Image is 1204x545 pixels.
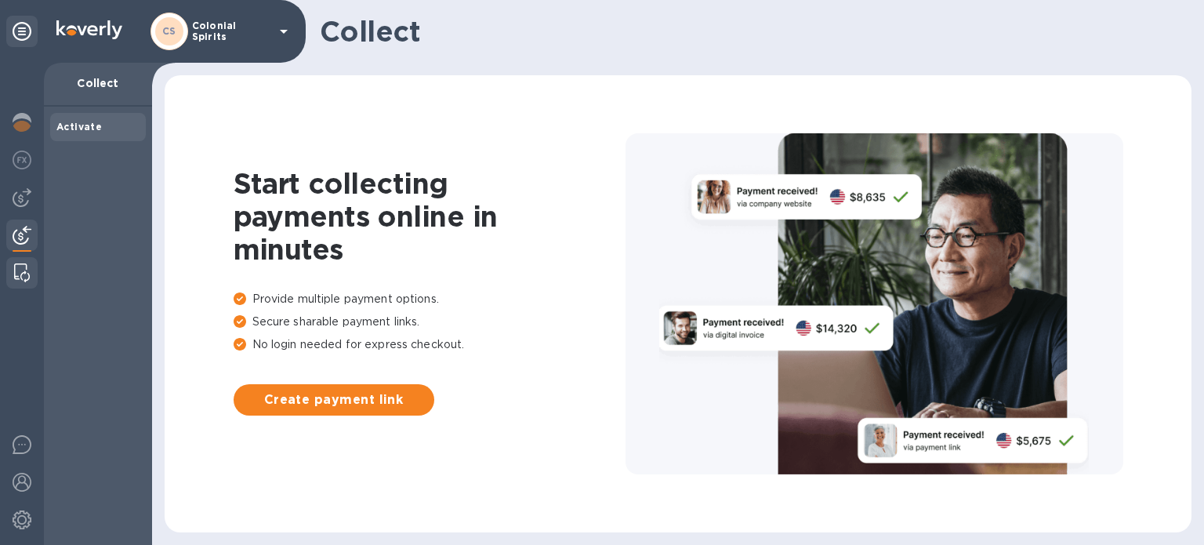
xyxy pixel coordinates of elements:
span: Create payment link [246,391,422,409]
h1: Collect [320,15,1179,48]
img: Foreign exchange [13,151,31,169]
p: Colonial Spirits [192,20,270,42]
p: Provide multiple payment options. [234,291,626,307]
p: Collect [56,75,140,91]
b: Activate [56,121,102,133]
p: Secure sharable payment links. [234,314,626,330]
img: Logo [56,20,122,39]
b: CS [162,25,176,37]
div: Unpin categories [6,16,38,47]
p: No login needed for express checkout. [234,336,626,353]
h1: Start collecting payments online in minutes [234,167,626,266]
button: Create payment link [234,384,434,416]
